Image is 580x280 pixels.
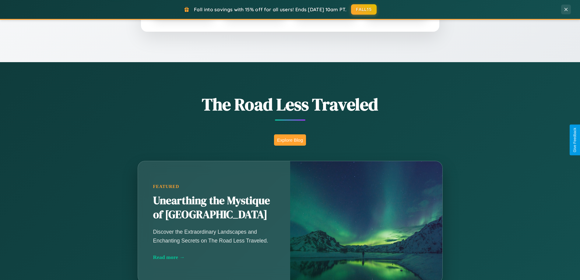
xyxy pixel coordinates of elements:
p: Discover the Extraordinary Landscapes and Enchanting Secrets on The Road Less Traveled. [153,228,275,245]
span: Fall into savings with 15% off for all users! Ends [DATE] 10am PT. [194,6,346,12]
button: Explore Blog [274,134,306,146]
h2: Unearthing the Mystique of [GEOGRAPHIC_DATA] [153,194,275,222]
div: Give Feedback [573,128,577,152]
div: Read more → [153,254,275,261]
button: FALL15 [351,4,377,15]
div: Featured [153,184,275,189]
h1: The Road Less Traveled [107,93,473,116]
